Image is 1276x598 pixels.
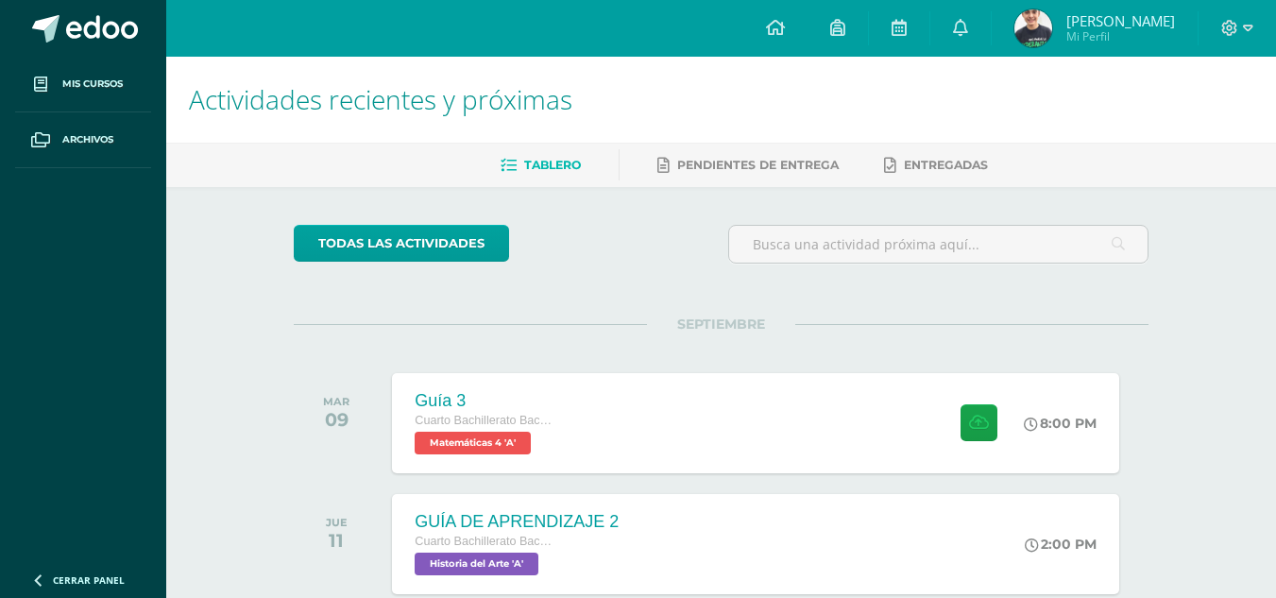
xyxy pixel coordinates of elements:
[326,516,348,529] div: JUE
[62,132,113,147] span: Archivos
[647,316,795,333] span: SEPTIEMBRE
[294,225,509,262] a: todas las Actividades
[15,57,151,112] a: Mis cursos
[15,112,151,168] a: Archivos
[501,150,581,180] a: Tablero
[323,408,349,431] div: 09
[53,573,125,587] span: Cerrar panel
[415,414,556,427] span: Cuarto Bachillerato Bachillerato en CCLL con Orientación en Diseño Gráfico
[415,432,531,454] span: Matemáticas 4 'A'
[677,158,839,172] span: Pendientes de entrega
[657,150,839,180] a: Pendientes de entrega
[415,391,556,411] div: Guía 3
[189,81,572,117] span: Actividades recientes y próximas
[415,535,556,548] span: Cuarto Bachillerato Bachillerato en CCLL con Orientación en Diseño Gráfico
[524,158,581,172] span: Tablero
[1024,415,1097,432] div: 8:00 PM
[62,77,123,92] span: Mis cursos
[323,395,349,408] div: MAR
[1066,11,1175,30] span: [PERSON_NAME]
[729,226,1148,263] input: Busca una actividad próxima aquí...
[415,553,538,575] span: Historia del Arte 'A'
[1014,9,1052,47] img: f220d820049fc05fb739fdb52607cd30.png
[1025,536,1097,553] div: 2:00 PM
[415,512,619,532] div: GUÍA DE APRENDIZAJE 2
[326,529,348,552] div: 11
[1066,28,1175,44] span: Mi Perfil
[904,158,988,172] span: Entregadas
[884,150,988,180] a: Entregadas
